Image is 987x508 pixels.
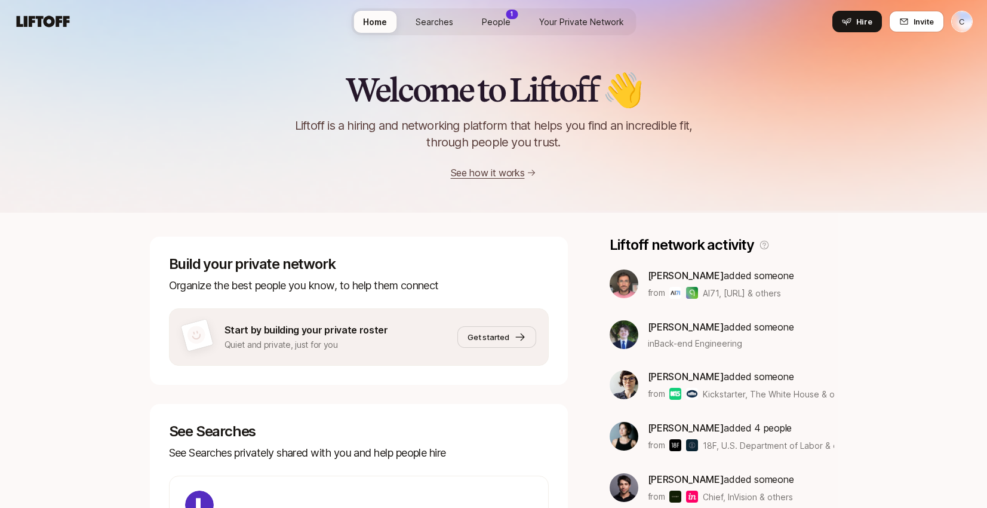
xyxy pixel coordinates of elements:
[539,16,624,28] span: Your Private Network
[703,389,855,399] span: Kickstarter, The White House & others
[648,369,835,384] p: added someone
[951,11,973,32] button: C
[610,422,638,451] img: 539a6eb7_bc0e_4fa2_8ad9_ee091919e8d1.jpg
[669,388,681,400] img: Kickstarter
[703,440,859,451] span: 18F, U.S. Department of Labor & others
[169,423,549,440] p: See Searches
[169,256,549,273] p: Build your private network
[648,337,742,350] span: in Back-end Engineering
[648,286,665,300] p: from
[482,16,511,28] span: People
[169,277,549,294] p: Organize the best people you know, to help them connect
[648,387,665,401] p: from
[610,371,638,399] img: 0b965891_4116_474f_af89_6433edd974dd.jpg
[648,268,794,283] p: added someone
[648,270,724,281] span: [PERSON_NAME]
[669,287,681,299] img: AI71
[856,16,872,27] span: Hire
[406,11,463,33] a: Searches
[648,371,724,382] span: [PERSON_NAME]
[185,324,207,346] img: default-avatar.svg
[832,11,882,32] button: Hire
[511,10,513,19] p: 1
[457,326,536,348] button: Get started
[889,11,944,32] button: Invite
[648,438,665,452] p: from
[703,491,793,503] span: Chief, InVision & others
[472,11,520,33] a: People1
[648,420,835,436] p: added 4 people
[959,14,965,29] p: C
[225,338,388,352] p: Quiet and private, just for you
[530,11,634,33] a: Your Private Network
[648,472,794,487] p: added someone
[648,489,665,504] p: from
[669,491,681,503] img: Chief
[468,331,509,343] span: Get started
[610,473,638,502] img: 1ec05670_0ea3_42c5_8156_a8508411ea81.jpg
[669,439,681,451] img: 18F
[648,321,724,333] span: [PERSON_NAME]
[686,287,698,299] img: qeen.ai
[686,439,698,451] img: U.S. Department of Labor
[363,16,387,28] span: Home
[914,16,934,27] span: Invite
[648,473,724,485] span: [PERSON_NAME]
[686,388,698,400] img: The White House
[610,237,754,253] p: Liftoff network activity
[610,270,638,298] img: be759a5f_470b_4f28_a2aa_5434c985ebf0.jpg
[451,167,525,179] a: See how it works
[703,287,781,299] span: AI71, [URL] & others
[169,445,549,461] p: See Searches privately shared with you and help people hire
[280,117,708,151] p: Liftoff is a hiring and networking platform that helps you find an incredible fit, through people...
[345,72,642,108] h2: Welcome to Liftoff 👋
[610,320,638,349] img: 1b10a2fb_75bf_4a52_a6be_633dd9e3ac4f.jpg
[686,491,698,503] img: InVision
[416,16,453,28] span: Searches
[648,319,794,335] p: added someone
[648,422,724,434] span: [PERSON_NAME]
[225,322,388,338] p: Start by building your private roster
[353,11,396,33] a: Home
